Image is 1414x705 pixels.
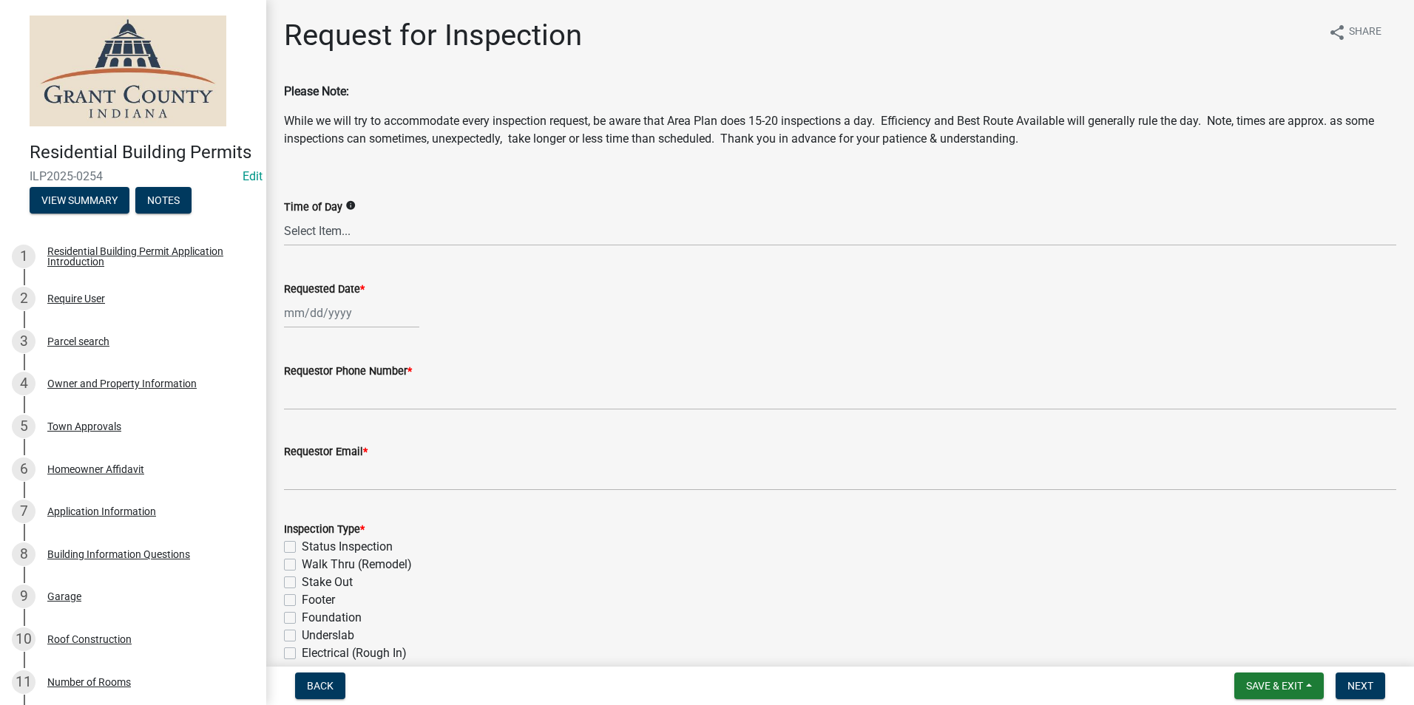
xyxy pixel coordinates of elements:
[47,591,81,602] div: Garage
[1349,24,1381,41] span: Share
[47,378,197,389] div: Owner and Property Information
[30,169,237,183] span: ILP2025-0254
[12,585,35,608] div: 9
[47,506,156,517] div: Application Information
[345,200,356,211] i: info
[47,464,144,474] div: Homeowner Affidavit
[30,142,254,163] h4: Residential Building Permits
[47,246,243,267] div: Residential Building Permit Application Introduction
[1246,680,1303,692] span: Save & Exit
[135,187,192,214] button: Notes
[1347,680,1373,692] span: Next
[135,195,192,207] wm-modal-confirm: Notes
[284,298,419,328] input: mm/dd/yyyy
[12,245,35,268] div: 1
[302,644,407,662] label: Electrical (Rough In)
[295,672,345,699] button: Back
[284,525,365,535] label: Inspection Type
[307,680,334,692] span: Back
[12,670,35,694] div: 11
[302,627,354,644] label: Underslab
[47,549,190,559] div: Building Information Questions
[12,627,35,651] div: 10
[284,202,342,213] label: Time of Day
[12,457,35,481] div: 6
[1336,672,1385,699] button: Next
[47,421,121,432] div: Town Approvals
[284,447,368,457] label: Requestor Email
[243,169,263,183] wm-modal-confirm: Edit Application Number
[1234,672,1324,699] button: Save & Exit
[47,634,132,644] div: Roof Construction
[30,16,226,126] img: Grant County, Indiana
[302,609,362,627] label: Foundation
[12,500,35,523] div: 7
[47,336,109,347] div: Parcel search
[284,18,582,53] h1: Request for Inspection
[302,573,353,591] label: Stake Out
[302,591,335,609] label: Footer
[47,293,105,304] div: Require User
[302,556,412,573] label: Walk Thru (Remodel)
[243,169,263,183] a: Edit
[12,542,35,566] div: 8
[47,677,131,687] div: Number of Rooms
[284,112,1396,148] p: While we will try to accommodate every inspection request, be aware that Area Plan does 15-20 ins...
[12,415,35,438] div: 5
[1328,24,1346,41] i: share
[30,187,129,214] button: View Summary
[284,84,349,98] strong: Please Note:
[12,372,35,395] div: 4
[284,367,412,377] label: Requestor Phone Number
[284,285,365,295] label: Requested Date
[302,538,393,556] label: Status Inspection
[12,330,35,353] div: 3
[12,287,35,310] div: 2
[30,195,129,207] wm-modal-confirm: Summary
[1316,18,1393,47] button: shareShare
